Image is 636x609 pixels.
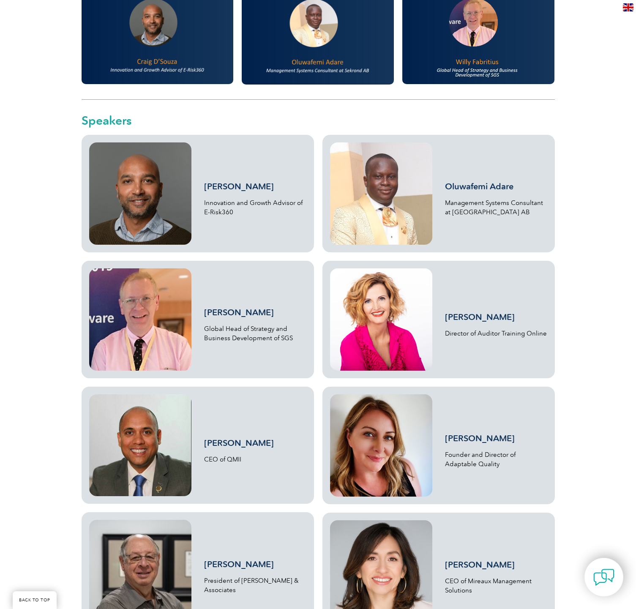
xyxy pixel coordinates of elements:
[204,455,306,464] p: CEO of QMII
[204,438,274,448] a: [PERSON_NAME]
[445,433,515,443] a: [PERSON_NAME]
[82,115,555,126] h2: Speakers
[445,450,547,469] p: Founder and Director of Adaptable Quality
[330,268,432,371] img: jackie
[445,198,547,217] p: Management Systems Consultant at [GEOGRAPHIC_DATA] AB
[89,142,191,245] img: craig
[445,576,547,595] p: CEO of Mireaux Management Solutions
[204,181,274,191] a: [PERSON_NAME]
[593,567,614,588] img: contact-chat.png
[445,312,515,322] a: [PERSON_NAME]
[204,198,306,217] p: Innovation and Growth Advisor of E-Risk360
[204,324,306,343] p: Global Head of Strategy and Business Development of SGS
[204,559,274,569] a: [PERSON_NAME]
[204,307,274,317] a: [PERSON_NAME]
[445,181,513,191] a: Oluwafemi Adare
[204,576,306,595] p: President of [PERSON_NAME] & Associates
[13,591,57,609] a: BACK TO TOP
[445,329,547,338] p: Director of Auditor Training Online
[445,560,515,570] a: [PERSON_NAME]
[89,394,191,497] img: Julius
[89,268,191,371] img: Willy
[623,3,633,11] img: en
